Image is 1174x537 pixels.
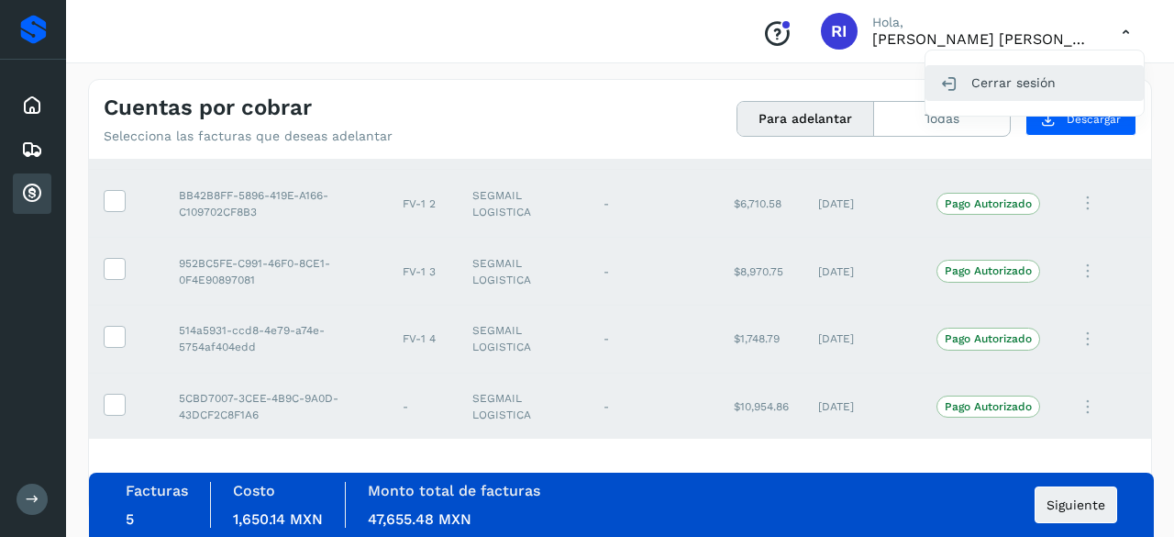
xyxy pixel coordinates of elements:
[126,482,188,499] label: Facturas
[368,510,471,528] span: 47,655.48 MXN
[233,482,275,499] label: Costo
[368,482,540,499] label: Monto total de facturas
[925,65,1144,100] div: Cerrar sesión
[13,173,51,214] div: Cuentas por cobrar
[233,510,323,528] span: 1,650.14 MXN
[13,85,51,126] div: Inicio
[13,129,51,170] div: Embarques
[126,510,134,528] span: 5
[1047,498,1105,511] span: Siguiente
[1035,487,1117,523] button: Siguiente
